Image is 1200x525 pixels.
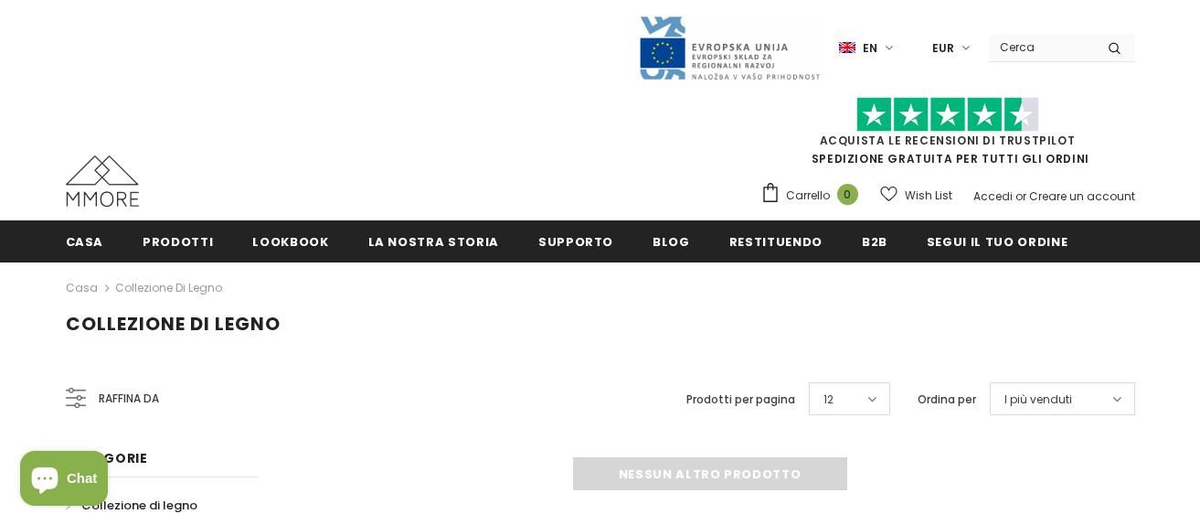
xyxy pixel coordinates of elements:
a: Blog [653,220,690,262]
a: Acquista le recensioni di TrustPilot [820,133,1076,148]
span: Restituendo [729,233,823,251]
a: Restituendo [729,220,823,262]
span: EUR [932,39,954,58]
span: Segui il tuo ordine [927,233,1067,251]
span: Prodotti [143,233,213,251]
label: Ordina per [918,391,976,409]
span: Collezione di legno [81,497,197,514]
a: Creare un account [1029,188,1135,204]
span: B2B [862,233,887,251]
span: Blog [653,233,690,251]
a: Accedi [973,188,1013,204]
span: or [1015,188,1026,204]
a: Collezione di legno [115,280,222,295]
a: Casa [66,220,104,262]
a: Javni Razpis [638,39,821,55]
a: Lookbook [252,220,328,262]
span: Categorie [66,449,148,467]
img: Casi MMORE [66,155,139,207]
a: B2B [862,220,887,262]
span: Lookbook [252,233,328,251]
input: Search Site [989,34,1094,60]
img: Javni Razpis [638,15,821,81]
img: i-lang-1.png [839,40,855,56]
a: Carrello 0 [760,182,867,209]
span: Wish List [905,187,952,205]
span: Raffina da [99,389,159,409]
a: Wish List [880,179,952,211]
span: I più venduti [1004,391,1072,409]
a: La nostra storia [368,220,499,262]
a: Casa [66,277,98,299]
span: Carrello [786,187,830,205]
a: Segui il tuo ordine [927,220,1067,262]
span: SPEDIZIONE GRATUITA PER TUTTI GLI ORDINI [760,105,1135,166]
inbox-online-store-chat: Shopify online store chat [15,451,113,510]
img: Fidati di Pilot Stars [856,97,1039,133]
a: supporto [538,220,613,262]
a: Collezione di legno [66,489,197,521]
span: 0 [837,184,858,205]
label: Prodotti per pagina [686,391,795,409]
span: Collezione di legno [66,311,281,337]
span: Casa [66,233,104,251]
span: en [863,39,877,58]
span: supporto [538,233,613,251]
span: La nostra storia [368,233,499,251]
a: Prodotti [143,220,213,262]
span: 12 [823,391,834,409]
